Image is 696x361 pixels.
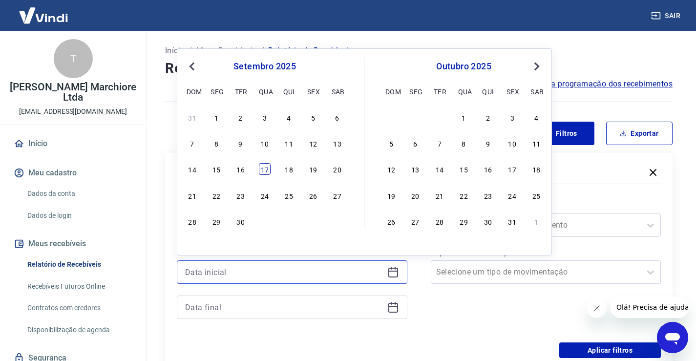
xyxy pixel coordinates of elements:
[187,85,198,97] div: dom
[259,111,271,123] div: Choose quarta-feira, 3 de setembro de 2025
[482,215,494,227] div: Choose quinta-feira, 30 de outubro de 2025
[259,85,271,97] div: qua
[19,106,127,117] p: [EMAIL_ADDRESS][DOMAIN_NAME]
[482,190,494,201] div: Choose quinta-feira, 23 de outubro de 2025
[268,45,352,57] p: Relatório de Recebíveis
[384,61,544,72] div: outubro 2025
[211,190,222,201] div: Choose segunda-feira, 22 de setembro de 2025
[211,137,222,149] div: Choose segunda-feira, 8 de setembro de 2025
[187,111,198,123] div: Choose domingo, 31 de agosto de 2025
[434,85,445,97] div: ter
[385,111,397,123] div: Choose domingo, 28 de setembro de 2025
[530,163,542,175] div: Choose sábado, 18 de outubro de 2025
[332,111,343,123] div: Choose sábado, 6 de setembro de 2025
[185,265,383,279] input: Data inicial
[506,137,518,149] div: Choose sexta-feira, 10 de outubro de 2025
[385,163,397,175] div: Choose domingo, 12 de outubro de 2025
[187,163,198,175] div: Choose domingo, 14 de setembro de 2025
[434,137,445,149] div: Choose terça-feira, 7 de outubro de 2025
[185,300,383,315] input: Data final
[657,322,688,353] iframe: Botão para abrir a janela de mensagens
[471,78,673,90] a: Saiba como funciona a programação dos recebimentos
[332,85,343,97] div: sab
[283,137,295,149] div: Choose quinta-feira, 11 de setembro de 2025
[283,215,295,227] div: Choose quinta-feira, 2 de outubro de 2025
[606,122,673,145] button: Exportar
[12,162,134,184] button: Meu cadastro
[235,190,247,201] div: Choose terça-feira, 23 de setembro de 2025
[434,215,445,227] div: Choose terça-feira, 28 de outubro de 2025
[458,190,470,201] div: Choose quarta-feira, 22 de outubro de 2025
[196,45,257,57] a: Meus Recebíveis
[531,61,543,72] button: Next Month
[235,85,247,97] div: ter
[458,137,470,149] div: Choose quarta-feira, 8 de outubro de 2025
[506,85,518,97] div: sex
[23,298,134,318] a: Contratos com credores
[165,45,185,57] p: Início
[261,45,264,57] p: /
[23,184,134,204] a: Dados da conta
[259,215,271,227] div: Choose quarta-feira, 1 de outubro de 2025
[259,137,271,149] div: Choose quarta-feira, 10 de setembro de 2025
[211,111,222,123] div: Choose segunda-feira, 1 de setembro de 2025
[54,39,93,78] div: T
[458,85,470,97] div: qua
[385,85,397,97] div: dom
[530,190,542,201] div: Choose sábado, 25 de outubro de 2025
[165,59,673,78] h4: Relatório de Recebíveis
[307,111,319,123] div: Choose sexta-feira, 5 de setembro de 2025
[187,137,198,149] div: Choose domingo, 7 de setembro de 2025
[559,342,661,358] button: Aplicar filtros
[12,133,134,154] a: Início
[332,137,343,149] div: Choose sábado, 13 de setembro de 2025
[12,0,75,30] img: Vindi
[530,85,542,97] div: sab
[332,190,343,201] div: Choose sábado, 27 de setembro de 2025
[587,298,607,318] iframe: Fechar mensagem
[307,190,319,201] div: Choose sexta-feira, 26 de setembro de 2025
[12,233,134,255] button: Meus recebíveis
[528,122,594,145] button: Filtros
[235,111,247,123] div: Choose terça-feira, 2 de setembro de 2025
[482,85,494,97] div: qui
[384,110,544,228] div: month 2025-10
[283,85,295,97] div: qui
[307,163,319,175] div: Choose sexta-feira, 19 de setembro de 2025
[458,111,470,123] div: Choose quarta-feira, 1 de outubro de 2025
[385,190,397,201] div: Choose domingo, 19 de outubro de 2025
[259,163,271,175] div: Choose quarta-feira, 17 de setembro de 2025
[6,7,82,15] span: Olá! Precisa de ajuda?
[409,137,421,149] div: Choose segunda-feira, 6 de outubro de 2025
[506,190,518,201] div: Choose sexta-feira, 24 de outubro de 2025
[530,111,542,123] div: Choose sábado, 4 de outubro de 2025
[649,7,684,25] button: Sair
[482,137,494,149] div: Choose quinta-feira, 9 de outubro de 2025
[211,163,222,175] div: Choose segunda-feira, 15 de setembro de 2025
[307,215,319,227] div: Choose sexta-feira, 3 de outubro de 2025
[385,137,397,149] div: Choose domingo, 5 de outubro de 2025
[187,190,198,201] div: Choose domingo, 21 de setembro de 2025
[259,190,271,201] div: Choose quarta-feira, 24 de setembro de 2025
[506,163,518,175] div: Choose sexta-feira, 17 de outubro de 2025
[283,111,295,123] div: Choose quinta-feira, 4 de setembro de 2025
[283,190,295,201] div: Choose quinta-feira, 25 de setembro de 2025
[409,215,421,227] div: Choose segunda-feira, 27 de outubro de 2025
[458,215,470,227] div: Choose quarta-feira, 29 de outubro de 2025
[409,163,421,175] div: Choose segunda-feira, 13 de outubro de 2025
[23,276,134,297] a: Recebíveis Futuros Online
[409,190,421,201] div: Choose segunda-feira, 20 de outubro de 2025
[530,215,542,227] div: Choose sábado, 1 de novembro de 2025
[409,85,421,97] div: seg
[23,206,134,226] a: Dados de login
[434,190,445,201] div: Choose terça-feira, 21 de outubro de 2025
[235,163,247,175] div: Choose terça-feira, 16 de setembro de 2025
[434,163,445,175] div: Choose terça-feira, 14 de outubro de 2025
[506,111,518,123] div: Choose sexta-feira, 3 de outubro de 2025
[307,137,319,149] div: Choose sexta-feira, 12 de setembro de 2025
[482,163,494,175] div: Choose quinta-feira, 16 de outubro de 2025
[506,215,518,227] div: Choose sexta-feira, 31 de outubro de 2025
[23,320,134,340] a: Disponibilização de agenda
